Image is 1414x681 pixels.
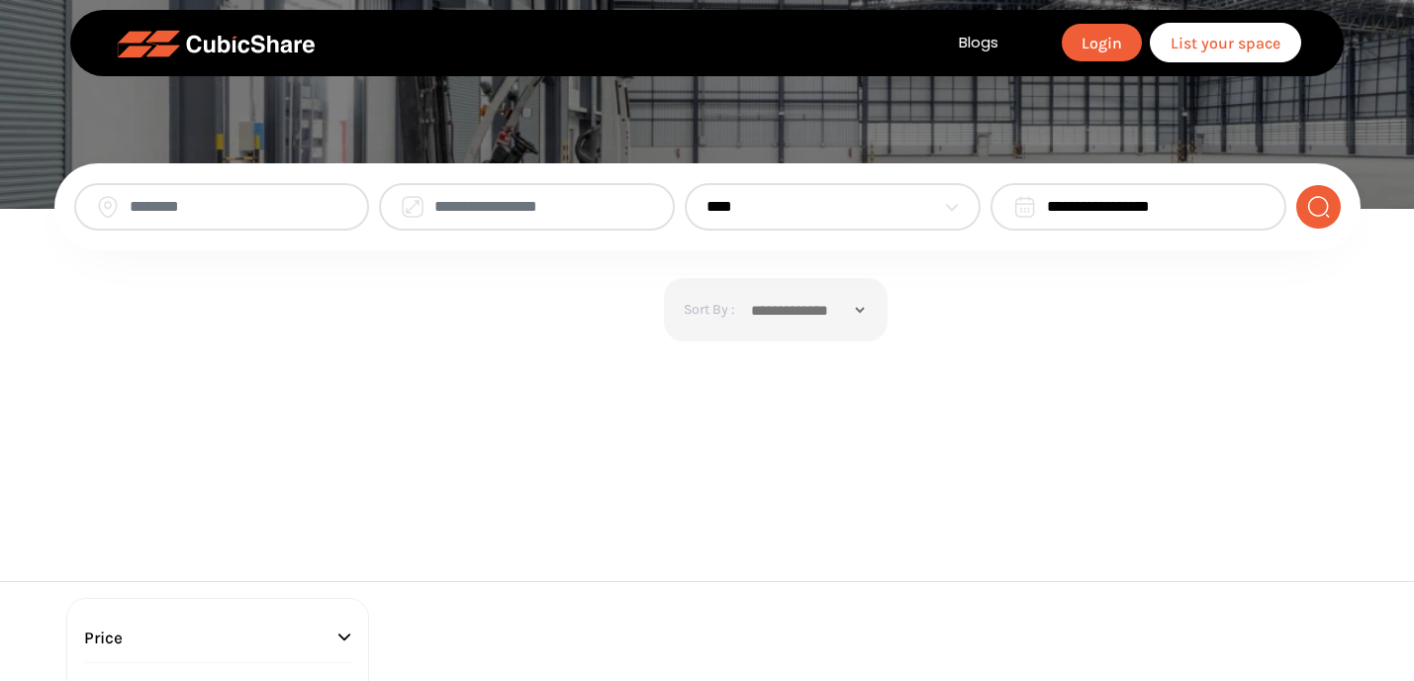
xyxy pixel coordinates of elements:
[84,623,123,652] span: Price
[1306,195,1331,219] img: search-normal.png
[1150,23,1301,62] a: List your space
[1012,195,1037,219] img: calendar.png
[401,195,424,219] img: space field icon
[1062,24,1142,61] a: Login
[932,32,1025,54] a: Blogs
[84,623,351,652] button: Price
[684,298,734,322] span: sort by :
[96,195,120,219] img: location.png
